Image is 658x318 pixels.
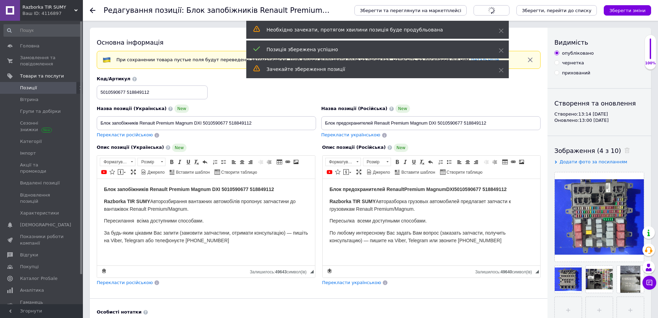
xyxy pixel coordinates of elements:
span: Замовлення та повідомлення [20,55,64,67]
span: Гаманець компанії [20,299,64,312]
img: :flag-ua: [103,56,111,64]
iframe: Редактор, CDE6238C-E497-4E08-9E5D-D13DA1B0F585 [97,179,315,265]
a: Розмір [137,158,165,166]
span: Каталог ProSale [20,275,57,282]
span: Вставити шаблон [400,170,435,175]
h1: Редагування позиції: Блок запобіжників Renault Premium Magnum DXI 5010590677 518849112 [104,6,464,15]
span: Покупці [20,264,39,270]
i: Зберегти зміни [609,8,646,13]
a: Вставити/видалити нумерований список [437,158,445,166]
div: Кiлькiсть символiв [250,268,310,274]
a: Вставити/Редагувати посилання (Ctrl+L) [509,158,517,166]
span: Аналітика [20,287,44,293]
span: Код/Артикул [97,76,131,81]
button: Зберегти та переглянути на маркетплейсі [354,5,467,16]
span: Потягніть для зміни розмірів [535,270,539,273]
a: Розмір [363,158,391,166]
span: Характеристики [20,210,59,216]
span: Перекласти російською [97,132,153,137]
a: Створити таблицю [439,168,484,176]
span: Показники роботи компанії [20,234,64,246]
span: Відновлення позицій [20,192,64,205]
input: Наприклад, H&M жіноча сукня зелена 38 розмір вечірня максі з блискітками [97,116,316,130]
a: Збільшити відступ [265,158,273,166]
span: Опис позиції (Російська) [322,145,386,150]
span: Відгуки [20,252,38,258]
a: Зробити резервну копію зараз [100,267,108,275]
span: Назва позиції (Українська) [97,106,166,111]
a: Курсив (Ctrl+I) [402,158,409,166]
b: Особисті нотатки [97,309,142,315]
div: Необхідно зачекати, протягом хвилини позиція буде продубльована [267,26,481,33]
a: Жирний (Ctrl+B) [168,158,175,166]
span: Перекласти українською [321,132,380,137]
span: Позиції [20,85,37,91]
a: Вставити/Редагувати посилання (Ctrl+L) [284,158,292,166]
a: Курсив (Ctrl+I) [176,158,184,166]
span: Назва позиції (Російська) [321,106,388,111]
a: Вставити повідомлення [117,168,127,176]
a: Вставити іконку [334,168,342,176]
a: По лівому краю [230,158,238,166]
span: Опис позиції (Українська) [97,145,164,150]
span: Форматування [100,158,128,166]
span: Перекласти українською [322,280,381,285]
span: Сезонні знижки [20,120,64,133]
span: Товари та послуги [20,73,64,79]
a: Збільшити відступ [491,158,498,166]
div: 100% Якість заповнення [645,35,656,70]
iframe: Редактор, 20668F5B-1E7C-41C6-955D-77C4A6490CA1 [323,179,541,265]
span: Вставити шаблон [175,170,210,175]
span: Джерело [146,170,165,175]
a: Повернути (Ctrl+Z) [427,158,434,166]
span: Створити таблицю [220,170,257,175]
a: По лівому краю [456,158,463,166]
a: Максимізувати [355,168,363,176]
span: New [394,144,408,152]
i: Зберегти, перейти до списку [522,8,591,13]
button: Чат з покупцем [642,276,656,290]
div: Позиція збережена успішно [267,46,481,53]
div: опубліковано [562,50,594,56]
a: Вставити/видалити нумерований список [211,158,219,166]
a: По правому краю [247,158,254,166]
span: New [395,105,410,113]
span: New [174,105,189,113]
span: Форматування [326,158,354,166]
span: Акції та промокоди [20,162,64,174]
input: Пошук [3,24,82,37]
span: New [172,144,187,152]
span: Перекласти російською [97,280,153,285]
a: По правому краю [472,158,480,166]
div: Ваш ID: 4116897 [22,10,83,17]
a: Вставити іконку [108,168,116,176]
span: Головна [20,43,39,49]
div: 100% [645,61,656,66]
a: Джерело [365,168,391,176]
span: Групи та добірки [20,108,61,115]
div: Зачекайте збереження позиції [267,66,481,73]
a: Повернути (Ctrl+Z) [201,158,209,166]
a: Вставити шаблон [394,168,436,176]
a: Додати відео з YouTube [326,168,333,176]
a: Вставити шаблон [169,168,211,176]
span: Категорії [20,138,42,145]
input: Наприклад, H&M жіноча сукня зелена 38 розмір вечірня максі з блискітками [321,116,541,130]
a: Зображення [292,158,300,166]
button: Зберегти зміни [604,5,651,16]
a: Вставити/видалити маркований список [220,158,227,166]
span: Додати фото за посиланням [560,159,627,164]
span: Імпорт [20,150,36,156]
a: Зменшити відступ [257,158,265,166]
a: Видалити форматування [193,158,200,166]
button: Зберегти, перейти до списку [516,5,597,16]
span: Розмір [363,158,384,166]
